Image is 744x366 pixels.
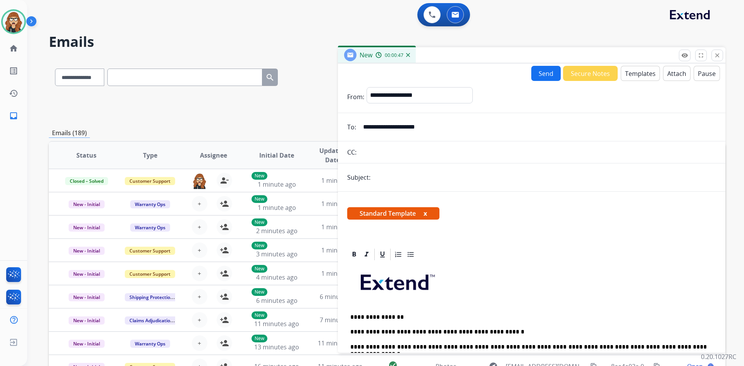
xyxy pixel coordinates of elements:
[192,219,207,235] button: +
[663,66,691,81] button: Attach
[125,177,175,185] span: Customer Support
[361,249,372,260] div: Italic
[125,293,178,301] span: Shipping Protection
[360,51,372,59] span: New
[49,34,725,50] h2: Emails
[256,250,298,258] span: 3 minutes ago
[192,335,207,351] button: +
[701,352,736,361] p: 0.20.1027RC
[9,111,18,120] mat-icon: inbox
[69,316,105,325] span: New - Initial
[697,52,704,59] mat-icon: fullscreen
[125,270,175,278] span: Customer Support
[258,203,296,212] span: 1 minute ago
[377,249,388,260] div: Underline
[347,207,439,220] span: Standard Template
[393,249,404,260] div: Ordered List
[681,52,688,59] mat-icon: remove_red_eye
[258,180,296,189] span: 1 minute ago
[531,66,561,81] button: Send
[192,289,207,304] button: +
[347,92,364,101] p: From:
[347,148,356,157] p: CC:
[320,292,361,301] span: 6 minutes ago
[714,52,721,59] mat-icon: close
[251,242,267,249] p: New
[198,199,201,208] span: +
[9,66,18,76] mat-icon: list_alt
[130,223,170,232] span: Warranty Ops
[69,340,105,348] span: New - Initial
[265,73,275,82] mat-icon: search
[347,173,370,182] p: Subject:
[69,293,105,301] span: New - Initial
[65,177,108,185] span: Closed – Solved
[320,316,361,324] span: 7 minutes ago
[251,311,267,319] p: New
[220,339,229,348] mat-icon: person_add
[143,151,157,160] span: Type
[220,246,229,255] mat-icon: person_add
[321,269,360,278] span: 1 minute ago
[251,172,267,180] p: New
[198,339,201,348] span: +
[192,173,207,189] img: agent-avatar
[256,273,298,282] span: 4 minutes ago
[321,176,360,185] span: 1 minute ago
[198,292,201,301] span: +
[256,296,298,305] span: 6 minutes ago
[347,122,356,132] p: To:
[220,199,229,208] mat-icon: person_add
[424,209,427,218] button: x
[259,151,294,160] span: Initial Date
[220,315,229,325] mat-icon: person_add
[200,151,227,160] span: Assignee
[69,223,105,232] span: New - Initial
[315,146,350,165] span: Updated Date
[318,339,363,347] span: 11 minutes ago
[198,269,201,278] span: +
[49,128,90,138] p: Emails (189)
[321,246,360,254] span: 1 minute ago
[251,335,267,342] p: New
[220,292,229,301] mat-icon: person_add
[251,195,267,203] p: New
[251,218,267,226] p: New
[69,270,105,278] span: New - Initial
[220,222,229,232] mat-icon: person_add
[130,200,170,208] span: Warranty Ops
[348,249,360,260] div: Bold
[125,316,178,325] span: Claims Adjudication
[198,246,201,255] span: +
[256,227,298,235] span: 2 minutes ago
[385,52,403,58] span: 00:00:47
[192,242,207,258] button: +
[76,151,96,160] span: Status
[220,176,229,185] mat-icon: person_remove
[69,200,105,208] span: New - Initial
[254,343,299,351] span: 13 minutes ago
[130,340,170,348] span: Warranty Ops
[563,66,618,81] button: Secure Notes
[220,269,229,278] mat-icon: person_add
[321,199,360,208] span: 1 minute ago
[9,89,18,98] mat-icon: history
[321,223,360,231] span: 1 minute ago
[3,11,24,33] img: avatar
[198,315,201,325] span: +
[621,66,660,81] button: Templates
[251,288,267,296] p: New
[254,320,299,328] span: 11 minutes ago
[69,247,105,255] span: New - Initial
[192,312,207,328] button: +
[694,66,720,81] button: Pause
[192,266,207,281] button: +
[251,265,267,273] p: New
[125,247,175,255] span: Customer Support
[192,196,207,211] button: +
[405,249,417,260] div: Bullet List
[9,44,18,53] mat-icon: home
[198,222,201,232] span: +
